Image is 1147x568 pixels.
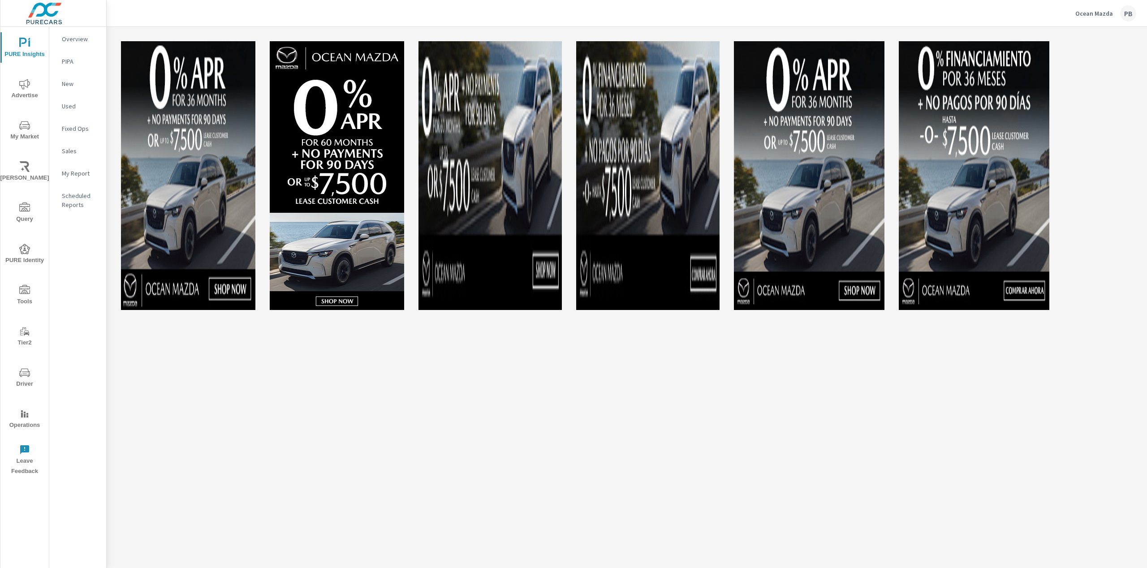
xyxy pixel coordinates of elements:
span: PURE Identity [3,244,46,266]
div: PB [1120,5,1136,22]
p: Ocean Mazda [1075,9,1113,17]
p: Overview [62,34,99,43]
div: Scheduled Reports [49,189,106,211]
img: 14237253124738598270 [569,34,727,317]
span: [PERSON_NAME] [3,161,46,183]
p: Scheduled Reports [62,191,99,209]
p: Fixed Ops [62,124,99,133]
p: My Report [62,169,99,178]
p: New [62,79,99,88]
div: Fixed Ops [49,122,106,135]
span: Driver [3,367,46,389]
span: PURE Insights [3,38,46,60]
span: Tier2 [3,326,46,348]
img: 9129244504057582150 [114,34,263,317]
span: Operations [3,409,46,430]
span: Leave Feedback [3,444,46,477]
span: Advertise [3,79,46,101]
span: Query [3,202,46,224]
img: 8916402590839671071 [263,34,411,317]
img: 15354741207960297460 [892,34,1056,317]
img: 1212436430243166931 [411,34,569,317]
p: PIPA [62,57,99,66]
img: 15190723525112572473 [727,34,892,317]
p: Used [62,102,99,111]
div: Sales [49,144,106,158]
div: My Report [49,167,106,180]
div: New [49,77,106,90]
div: PIPA [49,55,106,68]
p: Sales [62,146,99,155]
span: Tools [3,285,46,307]
div: Used [49,99,106,113]
span: My Market [3,120,46,142]
div: Overview [49,32,106,46]
div: nav menu [0,27,49,480]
